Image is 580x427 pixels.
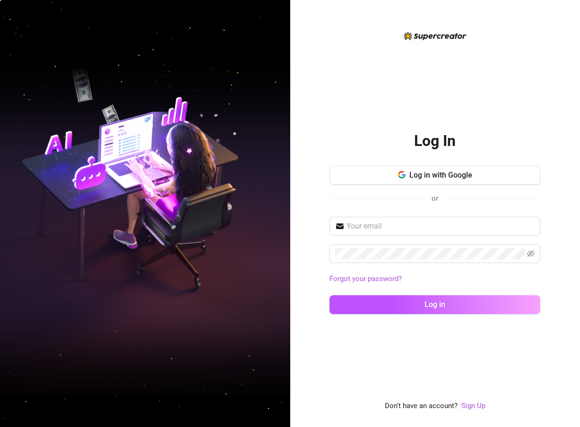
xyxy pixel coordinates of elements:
span: eye-invisible [527,250,535,257]
span: or [432,194,438,203]
a: Forgot your password? [329,274,402,283]
h2: Log In [414,131,456,151]
a: Forgot your password? [329,273,540,285]
img: logo-BBDzfeDw.svg [404,32,467,40]
button: Log in with Google [329,166,540,185]
input: Your email [346,221,535,232]
span: Log in with Google [409,171,472,179]
button: Log in [329,295,540,314]
span: Don't have an account? [385,401,458,412]
a: Sign Up [461,401,485,412]
a: Sign Up [461,401,485,410]
span: Log in [424,300,445,309]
